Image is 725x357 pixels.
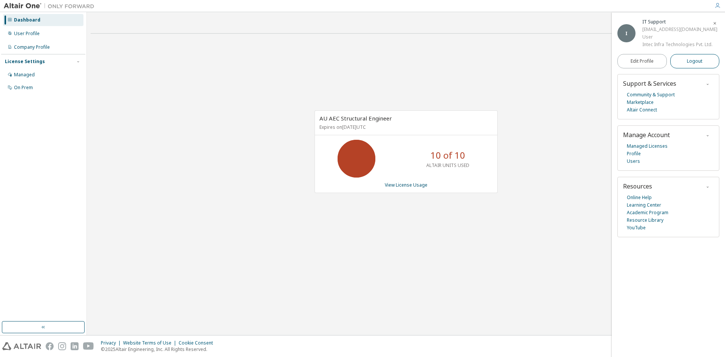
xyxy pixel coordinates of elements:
[319,114,392,122] span: AU AEC Structural Engineer
[627,194,652,201] a: Online Help
[83,342,94,350] img: youtube.svg
[623,131,670,139] span: Manage Account
[642,26,717,33] div: [EMAIL_ADDRESS][DOMAIN_NAME]
[642,41,717,48] div: Intec Infra Technologies Pvt. Ltd.
[623,182,652,190] span: Resources
[631,58,654,64] span: Edit Profile
[14,85,33,91] div: On Prem
[179,340,217,346] div: Cookie Consent
[627,158,640,165] a: Users
[46,342,54,350] img: facebook.svg
[623,79,676,88] span: Support & Services
[101,340,123,346] div: Privacy
[14,44,50,50] div: Company Profile
[426,162,469,168] p: ALTAIR UNITS USED
[430,149,465,162] p: 10 of 10
[71,342,79,350] img: linkedin.svg
[625,30,628,37] span: I
[670,54,720,68] button: Logout
[319,124,491,130] p: Expires on [DATE] UTC
[101,346,217,352] p: © 2025 Altair Engineering, Inc. All Rights Reserved.
[4,2,98,10] img: Altair One
[642,18,717,26] div: IT Support
[14,72,35,78] div: Managed
[617,54,667,68] a: Edit Profile
[627,224,646,232] a: YouTube
[627,106,657,114] a: Altair Connect
[627,150,641,158] a: Profile
[14,17,40,23] div: Dashboard
[627,142,668,150] a: Managed Licenses
[627,201,661,209] a: Learning Center
[2,342,41,350] img: altair_logo.svg
[627,99,654,106] a: Marketplace
[123,340,179,346] div: Website Terms of Use
[687,57,702,65] span: Logout
[58,342,66,350] img: instagram.svg
[627,209,668,216] a: Academic Program
[14,31,40,37] div: User Profile
[642,33,717,41] div: User
[627,216,663,224] a: Resource Library
[385,182,427,188] a: View License Usage
[627,91,675,99] a: Community & Support
[5,59,45,65] div: License Settings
